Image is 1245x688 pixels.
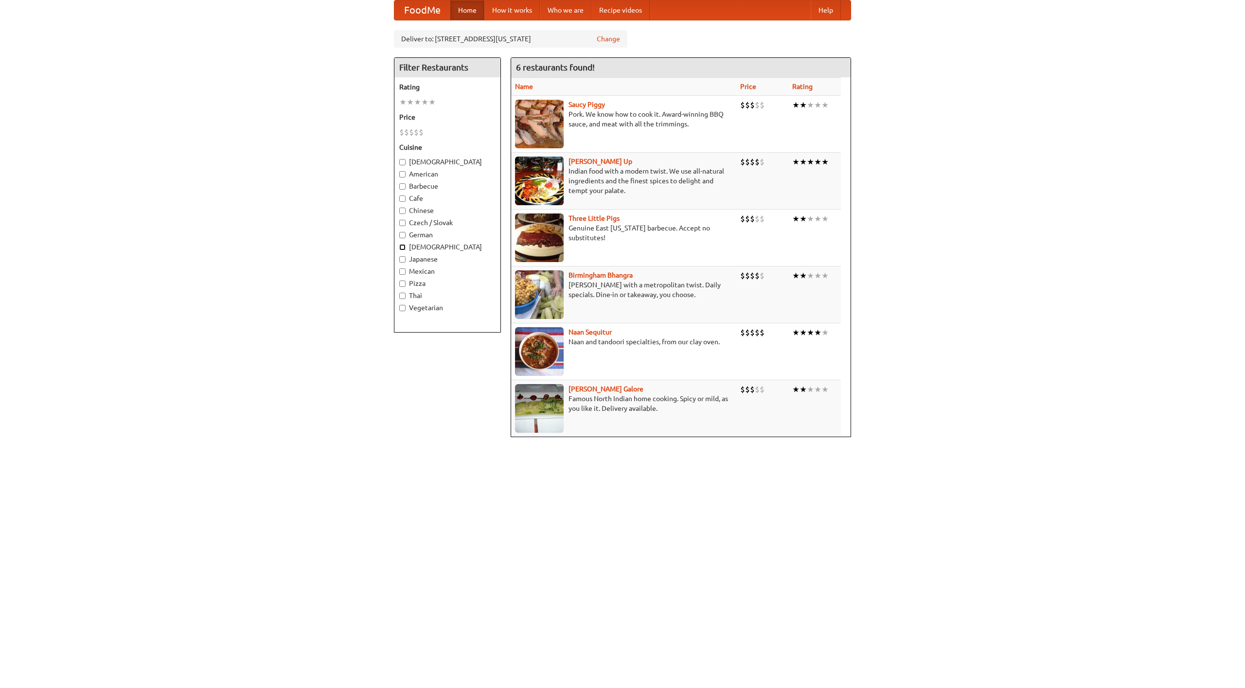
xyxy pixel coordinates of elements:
[800,270,807,281] li: ★
[569,385,643,393] a: [PERSON_NAME] Galore
[740,213,745,224] li: $
[792,213,800,224] li: ★
[515,109,732,129] p: Pork. We know how to cook it. Award-winning BBQ sauce, and meat with all the trimmings.
[399,142,496,152] h5: Cuisine
[394,58,500,77] h4: Filter Restaurants
[399,112,496,122] h5: Price
[399,194,496,203] label: Cafe
[399,171,406,177] input: American
[800,384,807,395] li: ★
[421,97,428,107] li: ★
[745,384,750,395] li: $
[760,157,765,167] li: $
[515,223,732,243] p: Genuine East [US_STATE] barbecue. Accept no substitutes!
[399,279,496,288] label: Pizza
[399,157,496,167] label: [DEMOGRAPHIC_DATA]
[515,166,732,195] p: Indian food with a modern twist. We use all-natural ingredients and the finest spices to delight ...
[821,270,829,281] li: ★
[399,291,496,300] label: Thai
[515,270,564,319] img: bhangra.jpg
[740,327,745,338] li: $
[792,83,813,90] a: Rating
[569,271,633,279] a: Birmingham Bhangra
[428,97,436,107] li: ★
[811,0,841,20] a: Help
[750,270,755,281] li: $
[755,384,760,395] li: $
[409,127,414,138] li: $
[540,0,591,20] a: Who we are
[515,280,732,300] p: [PERSON_NAME] with a metropolitan twist. Daily specials. Dine-in or takeaway, you choose.
[821,157,829,167] li: ★
[399,169,496,179] label: American
[745,327,750,338] li: $
[814,213,821,224] li: ★
[807,384,814,395] li: ★
[740,83,756,90] a: Price
[792,327,800,338] li: ★
[399,293,406,299] input: Thai
[399,159,406,165] input: [DEMOGRAPHIC_DATA]
[792,270,800,281] li: ★
[800,213,807,224] li: ★
[399,127,404,138] li: $
[399,256,406,263] input: Japanese
[394,0,450,20] a: FoodMe
[404,127,409,138] li: $
[740,157,745,167] li: $
[740,384,745,395] li: $
[516,63,595,72] ng-pluralize: 6 restaurants found!
[821,100,829,110] li: ★
[760,213,765,224] li: $
[814,327,821,338] li: ★
[414,97,421,107] li: ★
[515,327,564,376] img: naansequitur.jpg
[814,157,821,167] li: ★
[399,97,407,107] li: ★
[399,303,496,313] label: Vegetarian
[760,327,765,338] li: $
[792,157,800,167] li: ★
[800,157,807,167] li: ★
[750,100,755,110] li: $
[807,270,814,281] li: ★
[800,327,807,338] li: ★
[814,384,821,395] li: ★
[750,157,755,167] li: $
[414,127,419,138] li: $
[399,254,496,264] label: Japanese
[515,394,732,413] p: Famous North Indian home cooking. Spicy or mild, as you like it. Delivery available.
[484,0,540,20] a: How it works
[419,127,424,138] li: $
[745,270,750,281] li: $
[745,157,750,167] li: $
[399,183,406,190] input: Barbecue
[569,328,612,336] a: Naan Sequitur
[399,208,406,214] input: Chinese
[399,305,406,311] input: Vegetarian
[399,244,406,250] input: [DEMOGRAPHIC_DATA]
[515,157,564,205] img: curryup.jpg
[755,327,760,338] li: $
[814,270,821,281] li: ★
[760,270,765,281] li: $
[515,384,564,433] img: currygalore.jpg
[740,100,745,110] li: $
[399,218,496,228] label: Czech / Slovak
[569,158,632,165] b: [PERSON_NAME] Up
[814,100,821,110] li: ★
[399,195,406,202] input: Cafe
[807,327,814,338] li: ★
[399,242,496,252] label: [DEMOGRAPHIC_DATA]
[750,327,755,338] li: $
[399,266,496,276] label: Mexican
[750,384,755,395] li: $
[821,384,829,395] li: ★
[399,206,496,215] label: Chinese
[515,83,533,90] a: Name
[597,34,620,44] a: Change
[760,100,765,110] li: $
[792,100,800,110] li: ★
